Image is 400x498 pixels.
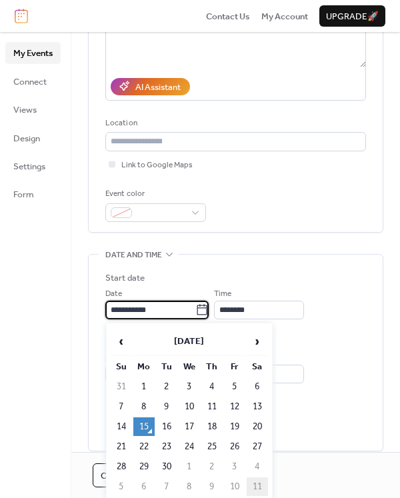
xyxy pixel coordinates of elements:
[5,155,61,177] a: Settings
[261,9,308,23] a: My Account
[224,437,245,456] td: 26
[13,75,47,89] span: Connect
[247,417,268,436] td: 20
[206,10,250,23] span: Contact Us
[247,397,268,416] td: 13
[156,437,177,456] td: 23
[156,357,177,376] th: Tu
[201,397,223,416] td: 11
[111,457,132,476] td: 28
[319,5,385,27] button: Upgrade🚀
[133,437,155,456] td: 22
[5,183,61,205] a: Form
[101,469,135,483] span: Cancel
[156,397,177,416] td: 9
[224,457,245,476] td: 3
[13,132,40,145] span: Design
[111,417,132,436] td: 14
[156,417,177,436] td: 16
[247,377,268,396] td: 6
[111,357,132,376] th: Su
[133,457,155,476] td: 29
[111,477,132,496] td: 5
[224,377,245,396] td: 5
[156,377,177,396] td: 2
[201,477,223,496] td: 9
[206,9,250,23] a: Contact Us
[201,377,223,396] td: 4
[13,188,34,201] span: Form
[261,10,308,23] span: My Account
[111,377,132,396] td: 31
[247,357,268,376] th: Sa
[133,357,155,376] th: Mo
[133,377,155,396] td: 1
[179,477,200,496] td: 8
[201,417,223,436] td: 18
[247,457,268,476] td: 4
[105,117,363,130] div: Location
[15,9,28,23] img: logo
[5,99,61,120] a: Views
[179,397,200,416] td: 10
[121,159,193,172] span: Link to Google Maps
[214,287,231,301] span: Time
[105,271,145,285] div: Start date
[13,47,53,60] span: My Events
[5,127,61,149] a: Design
[135,81,181,94] div: AI Assistant
[111,328,131,355] span: ‹
[179,377,200,396] td: 3
[133,477,155,496] td: 6
[179,437,200,456] td: 24
[5,42,61,63] a: My Events
[111,397,132,416] td: 7
[133,397,155,416] td: 8
[105,287,122,301] span: Date
[201,457,223,476] td: 2
[13,103,37,117] span: Views
[133,327,245,356] th: [DATE]
[179,417,200,436] td: 17
[326,10,379,23] span: Upgrade 🚀
[224,477,245,496] td: 10
[13,160,45,173] span: Settings
[156,477,177,496] td: 7
[133,417,155,436] td: 15
[179,457,200,476] td: 1
[247,477,268,496] td: 11
[179,357,200,376] th: We
[224,417,245,436] td: 19
[93,463,143,487] button: Cancel
[5,71,61,92] a: Connect
[224,357,245,376] th: Fr
[201,437,223,456] td: 25
[247,437,268,456] td: 27
[224,397,245,416] td: 12
[105,249,162,262] span: Date and time
[105,187,203,201] div: Event color
[111,437,132,456] td: 21
[247,328,267,355] span: ›
[111,78,190,95] button: AI Assistant
[156,457,177,476] td: 30
[201,357,223,376] th: Th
